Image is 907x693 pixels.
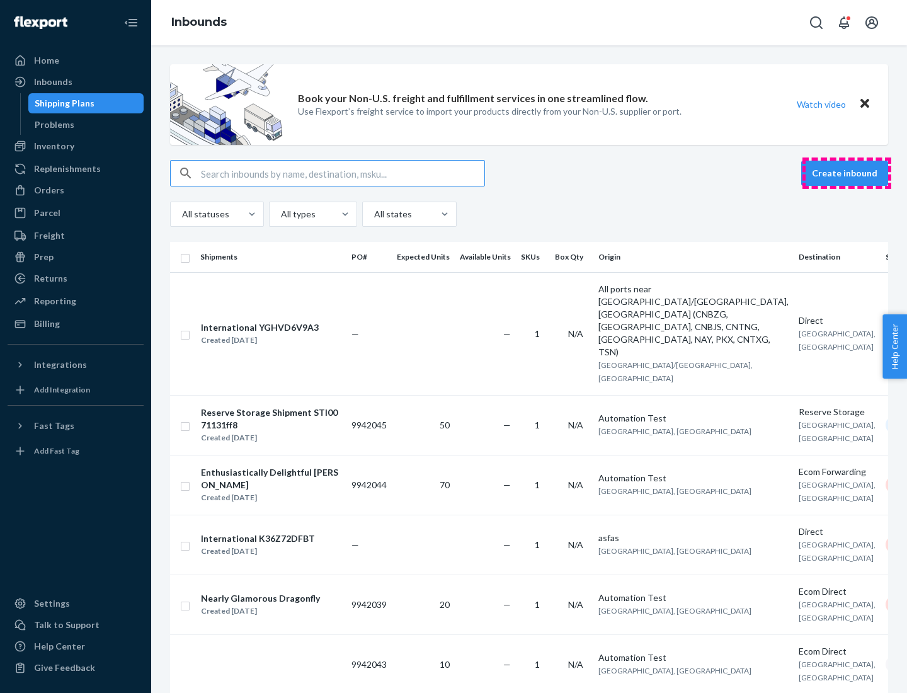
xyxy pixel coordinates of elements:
[598,546,751,556] span: [GEOGRAPHIC_DATA], [GEOGRAPHIC_DATA]
[34,597,70,610] div: Settings
[503,659,511,670] span: —
[857,95,873,113] button: Close
[35,97,94,110] div: Shipping Plans
[8,50,144,71] a: Home
[28,93,144,113] a: Shipping Plans
[373,208,374,220] input: All states
[799,406,876,418] div: Reserve Storage
[440,420,450,430] span: 50
[34,445,79,456] div: Add Fast Tag
[8,136,144,156] a: Inventory
[859,10,884,35] button: Open account menu
[568,599,583,610] span: N/A
[794,242,881,272] th: Destination
[201,605,320,617] div: Created [DATE]
[34,184,64,197] div: Orders
[118,10,144,35] button: Close Navigation
[598,666,751,675] span: [GEOGRAPHIC_DATA], [GEOGRAPHIC_DATA]
[568,328,583,339] span: N/A
[201,592,320,605] div: Nearly Glamorous Dragonfly
[298,91,648,106] p: Book your Non-U.S. freight and fulfillment services in one streamlined flow.
[280,208,281,220] input: All types
[882,314,907,379] span: Help Center
[195,242,346,272] th: Shipments
[34,272,67,285] div: Returns
[34,140,74,152] div: Inventory
[8,380,144,400] a: Add Integration
[598,472,789,484] div: Automation Test
[8,314,144,334] a: Billing
[598,606,751,616] span: [GEOGRAPHIC_DATA], [GEOGRAPHIC_DATA]
[568,659,583,670] span: N/A
[351,328,359,339] span: —
[503,599,511,610] span: —
[34,358,87,371] div: Integrations
[598,427,751,436] span: [GEOGRAPHIC_DATA], [GEOGRAPHIC_DATA]
[201,545,315,558] div: Created [DATE]
[440,479,450,490] span: 70
[598,283,789,358] div: All ports near [GEOGRAPHIC_DATA]/[GEOGRAPHIC_DATA], [GEOGRAPHIC_DATA] (CNBZG, [GEOGRAPHIC_DATA], ...
[799,540,876,563] span: [GEOGRAPHIC_DATA], [GEOGRAPHIC_DATA]
[535,539,540,550] span: 1
[8,416,144,436] button: Fast Tags
[34,640,85,653] div: Help Center
[8,658,144,678] button: Give Feedback
[34,661,95,674] div: Give Feedback
[351,539,359,550] span: —
[801,161,888,186] button: Create inbound
[799,585,876,598] div: Ecom Direct
[799,314,876,327] div: Direct
[298,105,682,118] p: Use Flexport’s freight service to import your products directly from your Non-U.S. supplier or port.
[8,355,144,375] button: Integrations
[440,599,450,610] span: 20
[503,420,511,430] span: —
[201,406,341,432] div: Reserve Storage Shipment STI0071131ff8
[8,636,144,656] a: Help Center
[799,329,876,352] span: [GEOGRAPHIC_DATA], [GEOGRAPHIC_DATA]
[35,118,74,131] div: Problems
[201,334,319,346] div: Created [DATE]
[535,328,540,339] span: 1
[34,76,72,88] div: Inbounds
[201,321,319,334] div: International YGHVD6V9A3
[201,466,341,491] div: Enthusiastically Delightful [PERSON_NAME]
[593,242,794,272] th: Origin
[8,159,144,179] a: Replenishments
[799,466,876,478] div: Ecom Forwarding
[598,360,753,383] span: [GEOGRAPHIC_DATA]/[GEOGRAPHIC_DATA], [GEOGRAPHIC_DATA]
[346,455,392,515] td: 9942044
[568,420,583,430] span: N/A
[8,72,144,92] a: Inbounds
[346,575,392,634] td: 9942039
[440,659,450,670] span: 10
[804,10,829,35] button: Open Search Box
[201,491,341,504] div: Created [DATE]
[455,242,516,272] th: Available Units
[516,242,550,272] th: SKUs
[789,95,854,113] button: Watch video
[346,395,392,455] td: 9942045
[34,229,65,242] div: Freight
[503,539,511,550] span: —
[535,599,540,610] span: 1
[34,163,101,175] div: Replenishments
[201,161,484,186] input: Search inbounds by name, destination, msku...
[799,645,876,658] div: Ecom Direct
[181,208,182,220] input: All statuses
[34,318,60,330] div: Billing
[201,532,315,545] div: International K36Z72DFBT
[799,420,876,443] span: [GEOGRAPHIC_DATA], [GEOGRAPHIC_DATA]
[392,242,455,272] th: Expected Units
[8,180,144,200] a: Orders
[535,659,540,670] span: 1
[799,525,876,538] div: Direct
[34,420,74,432] div: Fast Tags
[346,242,392,272] th: PO#
[568,539,583,550] span: N/A
[8,615,144,635] a: Talk to Support
[8,247,144,267] a: Prep
[503,328,511,339] span: —
[8,291,144,311] a: Reporting
[799,600,876,622] span: [GEOGRAPHIC_DATA], [GEOGRAPHIC_DATA]
[8,441,144,461] a: Add Fast Tag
